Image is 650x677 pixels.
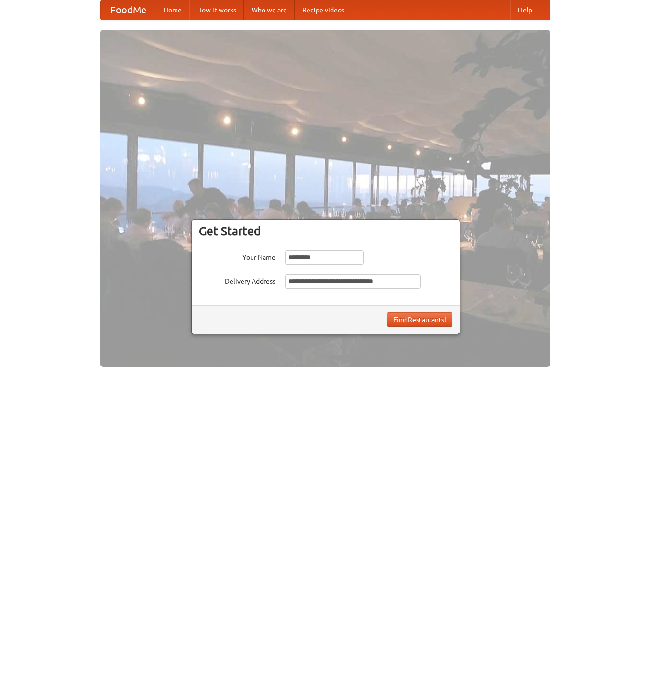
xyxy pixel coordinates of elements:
label: Delivery Address [199,274,275,286]
a: Recipe videos [295,0,352,20]
a: Help [510,0,540,20]
button: Find Restaurants! [387,312,452,327]
a: Home [156,0,189,20]
a: Who we are [244,0,295,20]
label: Your Name [199,250,275,262]
h3: Get Started [199,224,452,238]
a: How it works [189,0,244,20]
a: FoodMe [101,0,156,20]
